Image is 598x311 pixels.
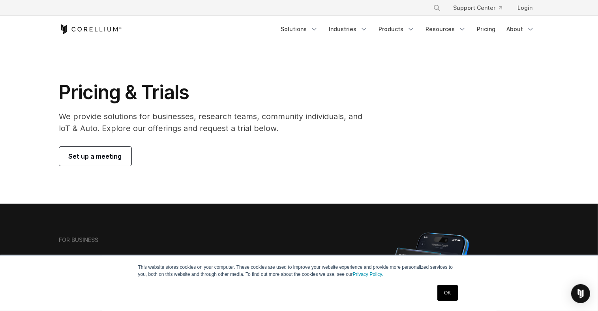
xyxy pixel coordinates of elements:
a: Products [374,22,420,36]
a: Support Center [447,1,508,15]
h6: FOR BUSINESS [59,236,99,244]
a: Login [512,1,539,15]
div: Open Intercom Messenger [571,284,590,303]
a: Corellium Home [59,24,122,34]
span: Set up a meeting [69,152,122,161]
a: Resources [421,22,471,36]
a: Privacy Policy. [353,272,383,277]
a: OK [437,285,457,301]
a: Pricing [472,22,501,36]
h2: Corellium Viper [59,254,261,272]
p: This website stores cookies on your computer. These cookies are used to improve your website expe... [138,264,460,278]
a: About [502,22,539,36]
a: Industries [324,22,373,36]
div: Navigation Menu [424,1,539,15]
button: Search [430,1,444,15]
p: We provide solutions for businesses, research teams, community individuals, and IoT & Auto. Explo... [59,111,374,134]
div: Navigation Menu [276,22,539,36]
h1: Pricing & Trials [59,81,374,104]
a: Set up a meeting [59,147,131,166]
a: Solutions [276,22,323,36]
